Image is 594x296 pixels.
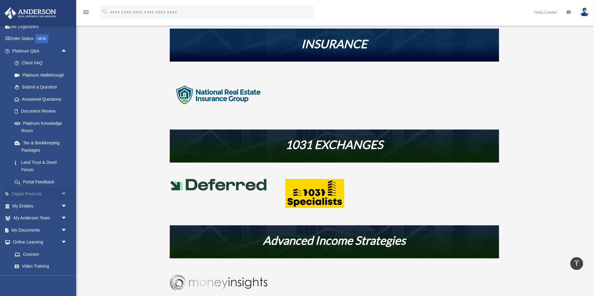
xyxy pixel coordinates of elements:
[4,33,76,45] a: Order StatusNEW
[286,138,383,152] em: 1031 EXCHANGES
[9,176,76,188] a: Portal Feedback
[285,204,344,212] a: Deferred
[285,179,344,208] img: 1031 Specialists Logo (1)
[170,71,267,120] img: logo-nreig
[4,45,76,57] a: Platinum Q&Aarrow_drop_up
[61,45,73,57] span: arrow_drop_up
[61,188,73,200] span: arrow_drop_down
[9,248,76,260] a: Courses
[263,233,406,247] em: Advanced Income Strategies
[9,156,76,176] a: Land Trust & Deed Forum
[170,275,267,291] img: Money-Insights-Logo-Silver NEW
[9,57,76,69] a: Client FAQ
[4,224,76,236] a: My Documentsarrow_drop_down
[9,69,76,81] a: Platinum Walkthrough
[573,260,581,267] i: vertical_align_top
[82,11,90,16] a: menu
[3,7,58,19] img: Anderson Advisors Platinum Portal
[82,9,90,16] i: menu
[9,93,76,105] a: Answered Questions
[170,186,267,195] a: Deferred
[61,212,73,225] span: arrow_drop_down
[4,188,76,200] a: Digital Productsarrow_drop_down
[9,105,76,117] a: Document Review
[61,236,73,249] span: arrow_drop_down
[571,257,583,270] a: vertical_align_top
[4,236,76,248] a: Online Learningarrow_drop_down
[9,272,73,284] a: Resources
[580,8,589,16] img: User Pic
[4,212,76,224] a: My Anderson Teamarrow_drop_down
[102,8,109,15] i: search
[170,179,267,191] img: Deferred
[9,81,76,93] a: Submit a Question
[4,20,76,33] a: Tax Organizers
[61,224,73,236] span: arrow_drop_down
[35,34,48,43] div: NEW
[61,200,73,212] span: arrow_drop_down
[9,137,76,156] a: Tax & Bookkeeping Packages
[4,200,76,212] a: My Entitiesarrow_drop_down
[302,37,367,51] em: INSURANCE
[9,260,76,273] a: Video Training
[9,117,76,137] a: Platinum Knowledge Room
